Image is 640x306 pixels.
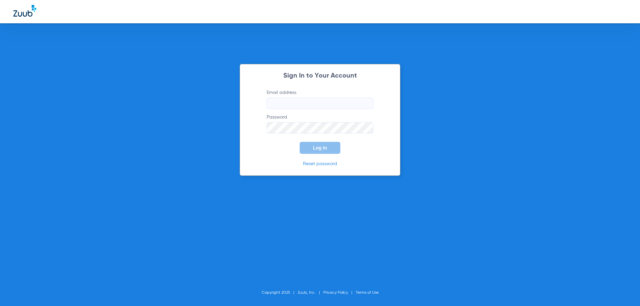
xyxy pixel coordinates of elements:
a: Reset password [303,161,337,166]
label: Email address [267,89,373,109]
input: Email address [267,98,373,109]
input: Password [267,122,373,134]
label: Password [267,114,373,134]
h2: Sign In to Your Account [257,73,383,79]
button: Log In [300,142,340,154]
li: Zuub, Inc. [298,289,323,296]
a: Terms of Use [356,291,379,295]
a: Privacy Policy [323,291,348,295]
span: Log In [313,145,327,151]
img: Zuub Logo [13,5,36,17]
li: Copyright 2025 [262,289,298,296]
